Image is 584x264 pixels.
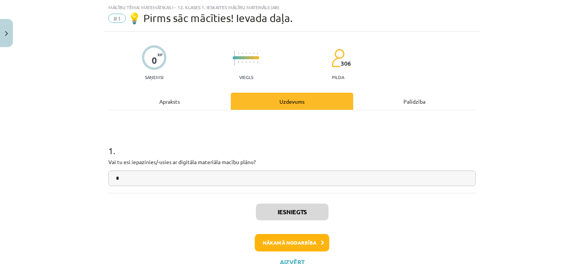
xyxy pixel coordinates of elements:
[142,74,167,80] p: Saņemsi
[108,158,476,166] p: Vai tu esi iepazinies/-usies ar digitāla materiāla macību plānu?
[238,52,239,54] img: icon-short-line-57e1e144782c952c97e751825c79c345078a6d821885a25fce030b3d8c18986b.svg
[152,55,157,66] div: 0
[255,234,329,251] button: Nākamā nodarbība
[108,132,476,156] h1: 1 .
[231,93,353,110] div: Uzdevums
[234,51,235,65] img: icon-long-line-d9ea69661e0d244f92f715978eff75569469978d946b2353a9bb055b3ed8787d.svg
[341,60,351,67] span: 306
[249,52,250,54] img: icon-short-line-57e1e144782c952c97e751825c79c345078a6d821885a25fce030b3d8c18986b.svg
[249,61,250,63] img: icon-short-line-57e1e144782c952c97e751825c79c345078a6d821885a25fce030b3d8c18986b.svg
[5,31,8,36] img: icon-close-lesson-0947bae3869378f0d4975bcd49f059093ad1ed9edebbc8119c70593378902aed.svg
[239,74,253,80] p: Viegls
[331,49,344,68] img: students-c634bb4e5e11cddfef0936a35e636f08e4e9abd3cc4e673bd6f9a4125e45ecb1.svg
[253,52,254,54] img: icon-short-line-57e1e144782c952c97e751825c79c345078a6d821885a25fce030b3d8c18986b.svg
[157,52,162,57] span: XP
[108,14,126,23] span: #1
[253,61,254,63] img: icon-short-line-57e1e144782c952c97e751825c79c345078a6d821885a25fce030b3d8c18986b.svg
[108,93,231,110] div: Apraksts
[353,93,476,110] div: Palīdzība
[256,204,328,220] button: Iesniegts
[332,74,344,80] p: pilda
[257,61,258,63] img: icon-short-line-57e1e144782c952c97e751825c79c345078a6d821885a25fce030b3d8c18986b.svg
[238,61,239,63] img: icon-short-line-57e1e144782c952c97e751825c79c345078a6d821885a25fce030b3d8c18986b.svg
[257,52,258,54] img: icon-short-line-57e1e144782c952c97e751825c79c345078a6d821885a25fce030b3d8c18986b.svg
[108,5,476,10] div: Mācību tēma: Matemātikas i - 12. klases 1. ieskaites mācību materiāls (ab)
[128,12,293,24] span: 💡 Pirms sāc mācīties! Ievada daļa.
